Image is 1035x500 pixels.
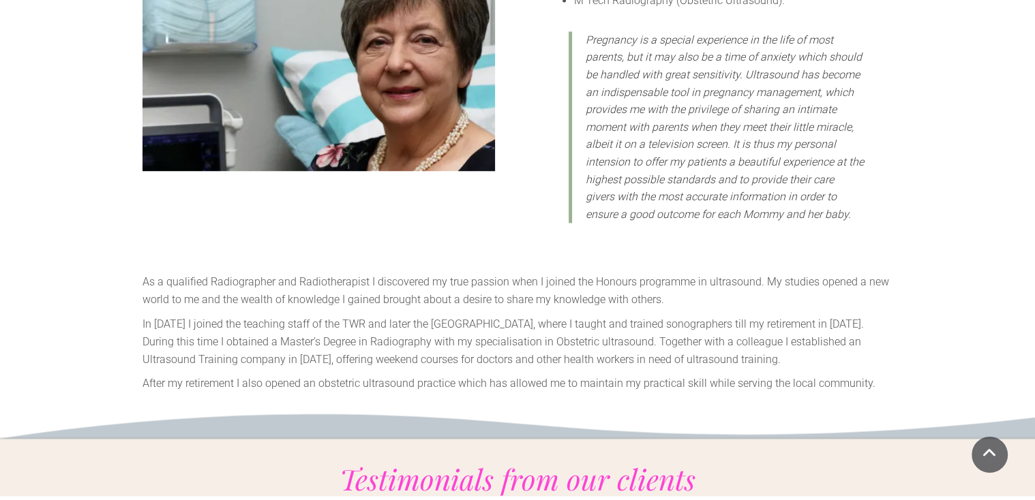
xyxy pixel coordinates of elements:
p: After my retirement I also opened an obstetric ultrasound practice which has allowed me to mainta... [142,374,892,392]
span: Testimonials from our clients [340,459,695,497]
p: In [DATE] I joined the teaching staff of the TWR and later the [GEOGRAPHIC_DATA], where I taught ... [142,315,892,368]
p: As a qualified Radiographer and Radiotherapist I discovered my true passion when I joined the Hon... [142,273,892,308]
span: Pregnancy is a special experience in the life of most parents, but it may also be a time of anxie... [586,33,864,221]
a: Scroll To Top [972,437,1008,473]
